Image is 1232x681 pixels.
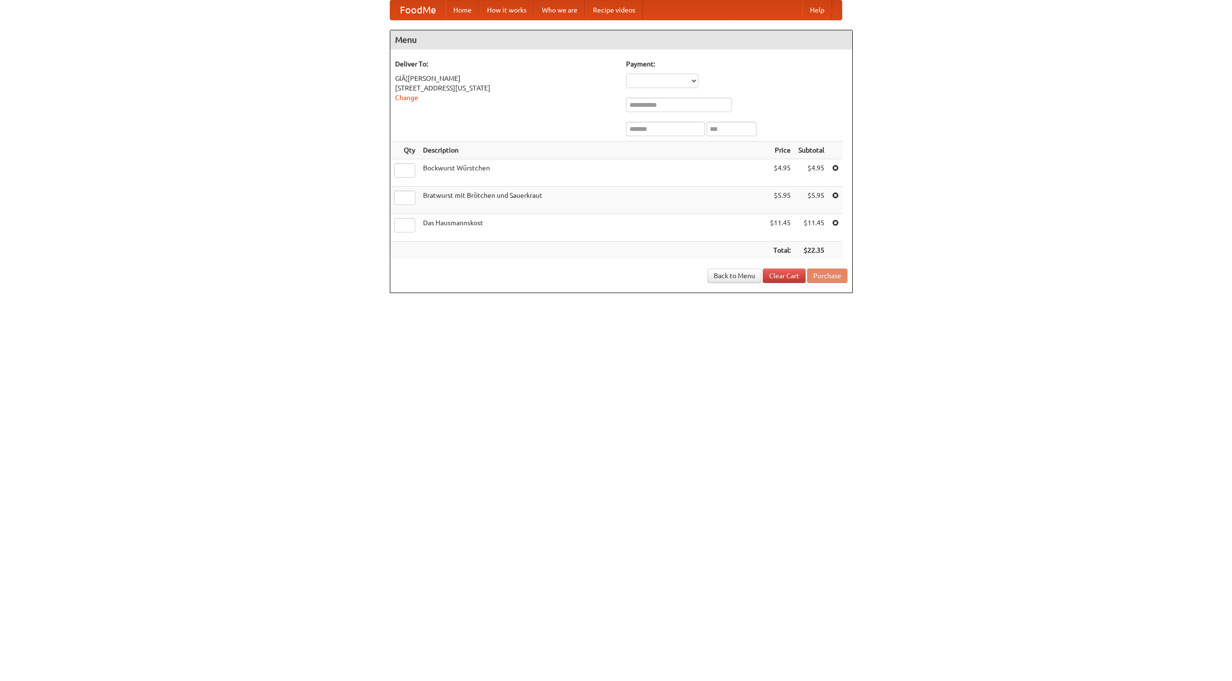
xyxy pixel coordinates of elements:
[802,0,832,20] a: Help
[766,187,795,214] td: $5.95
[766,242,795,259] th: Total:
[766,141,795,159] th: Price
[807,269,847,283] button: Purchase
[395,74,616,83] div: GlÃ¦[PERSON_NAME]
[395,83,616,93] div: [STREET_ADDRESS][US_STATE]
[766,159,795,187] td: $4.95
[390,30,852,50] h4: Menu
[763,269,806,283] a: Clear Cart
[795,187,828,214] td: $5.95
[795,159,828,187] td: $4.95
[795,214,828,242] td: $11.45
[395,59,616,69] h5: Deliver To:
[419,159,766,187] td: Bockwurst Würstchen
[390,141,419,159] th: Qty
[707,269,761,283] a: Back to Menu
[419,187,766,214] td: Bratwurst mit Brötchen und Sauerkraut
[479,0,534,20] a: How it works
[795,141,828,159] th: Subtotal
[419,141,766,159] th: Description
[585,0,643,20] a: Recipe videos
[626,59,847,69] h5: Payment:
[446,0,479,20] a: Home
[766,214,795,242] td: $11.45
[419,214,766,242] td: Das Hausmannskost
[795,242,828,259] th: $22.35
[390,0,446,20] a: FoodMe
[534,0,585,20] a: Who we are
[395,94,418,102] a: Change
